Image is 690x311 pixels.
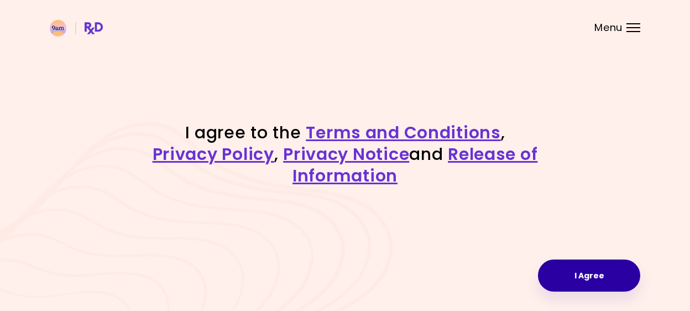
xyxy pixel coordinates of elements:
a: Release of Information [292,142,537,188]
button: I Agree [538,260,640,292]
a: Terms and Conditions [306,121,500,144]
span: Menu [594,23,623,33]
h1: I agree to the , , and [151,122,539,186]
a: Privacy Notice [283,142,409,166]
a: Privacy Policy [153,142,274,166]
img: RxDiet [50,20,103,37]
